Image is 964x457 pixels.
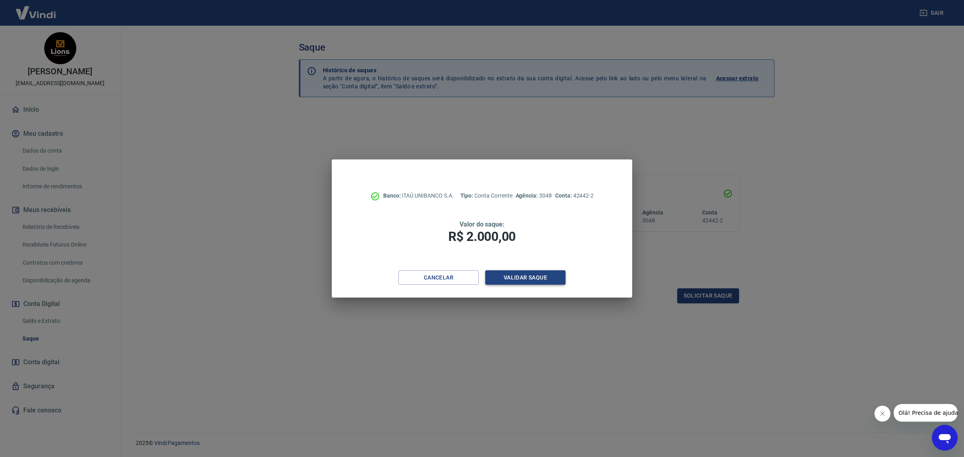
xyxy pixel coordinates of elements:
button: Validar saque [485,270,566,285]
iframe: Botão para abrir a janela de mensagens [932,425,958,451]
span: Olá! Precisa de ajuda? [5,6,67,12]
button: Cancelar [398,270,479,285]
p: 3048 [516,192,552,200]
span: R$ 2.000,00 [448,229,516,244]
span: Banco: [383,192,402,199]
iframe: Fechar mensagem [874,406,890,422]
span: Tipo: [460,192,475,199]
span: Conta: [555,192,573,199]
span: Agência: [516,192,539,199]
span: Valor do saque: [460,220,504,228]
iframe: Mensagem da empresa [894,404,958,422]
p: 42442-2 [555,192,594,200]
p: ITAÚ UNIBANCO S.A. [383,192,454,200]
p: Conta Corrente [460,192,513,200]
